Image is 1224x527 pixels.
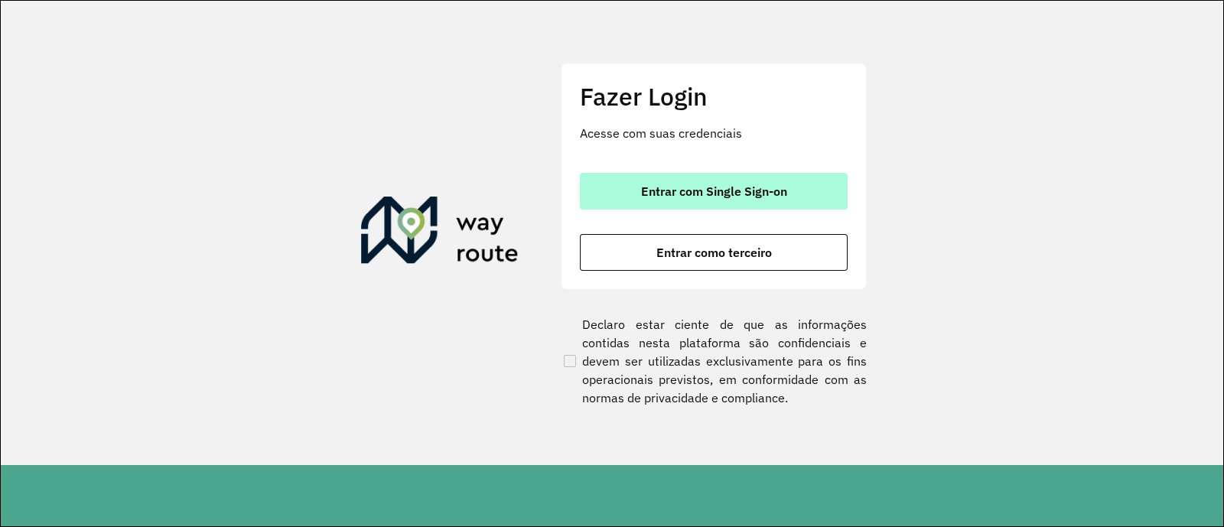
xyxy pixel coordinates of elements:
img: Roteirizador AmbevTech [361,197,519,270]
button: button [580,234,848,271]
h2: Fazer Login [580,82,848,111]
button: button [580,173,848,210]
p: Acesse com suas credenciais [580,124,848,142]
span: Entrar como terceiro [656,246,772,259]
label: Declaro estar ciente de que as informações contidas nesta plataforma são confidenciais e devem se... [561,315,867,407]
span: Entrar com Single Sign-on [641,185,787,197]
